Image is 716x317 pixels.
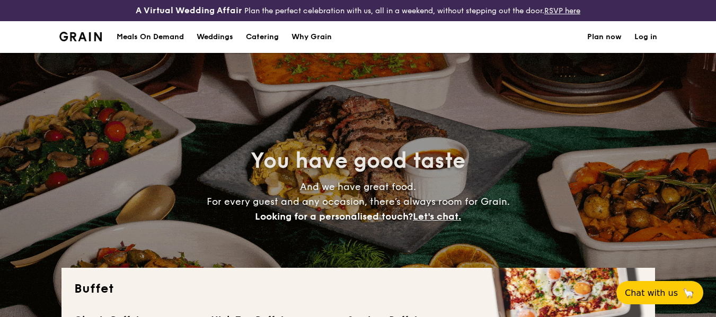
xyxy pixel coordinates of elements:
[59,32,102,41] a: Logotype
[240,21,285,53] a: Catering
[190,21,240,53] a: Weddings
[616,281,703,304] button: Chat with us🦙
[136,4,242,17] h4: A Virtual Wedding Affair
[197,21,233,53] div: Weddings
[255,211,413,222] span: Looking for a personalised touch?
[413,211,461,222] span: Let's chat.
[59,32,102,41] img: Grain
[285,21,338,53] a: Why Grain
[625,288,678,298] span: Chat with us
[544,6,580,15] a: RSVP here
[587,21,622,53] a: Plan now
[251,148,465,174] span: You have good taste
[682,287,695,299] span: 🦙
[291,21,332,53] div: Why Grain
[119,4,597,17] div: Plan the perfect celebration with us, all in a weekend, without stepping out the door.
[246,21,279,53] h1: Catering
[634,21,657,53] a: Log in
[207,181,510,222] span: And we have great food. For every guest and any occasion, there’s always room for Grain.
[74,280,642,297] h2: Buffet
[117,21,184,53] div: Meals On Demand
[110,21,190,53] a: Meals On Demand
